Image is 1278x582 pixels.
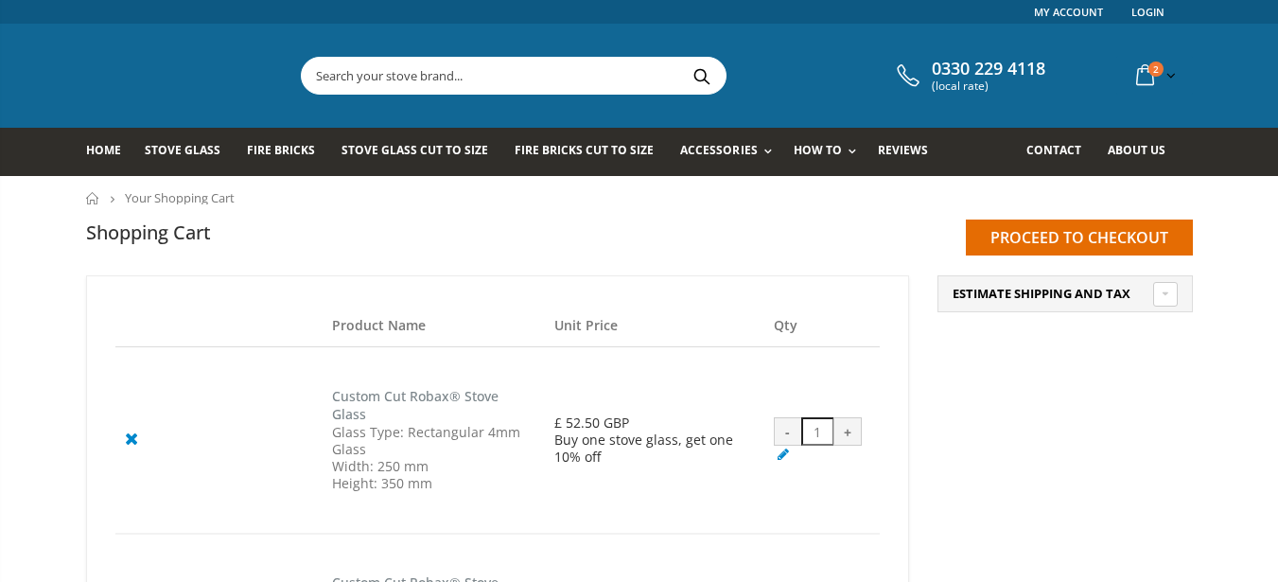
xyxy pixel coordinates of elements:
span: Your Shopping Cart [125,189,235,206]
input: Proceed to checkout [966,220,1193,256]
span: Reviews [878,142,928,158]
th: Unit Price [545,305,764,347]
span: About us [1108,142,1165,158]
span: 0330 229 4118 [932,59,1045,79]
span: 2 [1148,62,1164,77]
div: Buy one stove glass, get one 10% off [554,432,755,466]
div: + [833,417,862,446]
span: £ 52.50 GBP [554,414,629,432]
a: Accessories [680,128,780,176]
span: Stove Glass [145,142,220,158]
th: Qty [764,305,880,347]
span: (local rate) [932,79,1045,93]
a: About us [1108,128,1180,176]
span: Fire Bricks [247,142,315,158]
a: Fire Bricks [247,128,329,176]
input: Search your stove brand... [302,58,937,94]
a: Fire Bricks Cut To Size [515,128,668,176]
a: Home [86,192,100,204]
span: Contact [1026,142,1081,158]
a: Reviews [878,128,942,176]
div: - [774,417,802,446]
span: Stove Glass Cut To Size [341,142,488,158]
a: 0330 229 4118 (local rate) [892,59,1045,93]
div: Glass Type: Rectangular 4mm Glass Width: 250 mm Height: 350 mm [332,424,535,493]
a: Home [86,128,135,176]
h1: Shopping Cart [86,220,211,245]
span: How To [794,142,842,158]
span: Home [86,142,121,158]
button: Search [681,58,724,94]
a: How To [794,128,866,176]
a: Stove Glass Cut To Size [341,128,502,176]
a: Contact [1026,128,1095,176]
a: Custom Cut Robax® Stove Glass [332,387,499,423]
span: Accessories [680,142,757,158]
a: Stove Glass [145,128,235,176]
th: Product Name [323,305,545,347]
span: Fire Bricks Cut To Size [515,142,654,158]
a: Estimate Shipping and Tax [953,286,1178,303]
a: 2 [1129,57,1180,94]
